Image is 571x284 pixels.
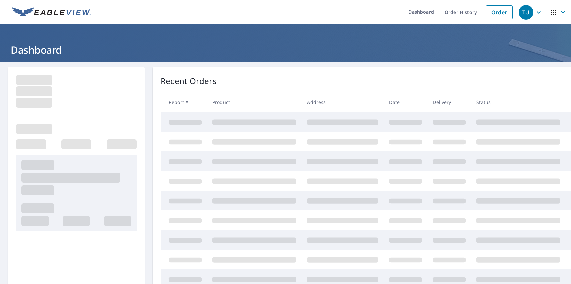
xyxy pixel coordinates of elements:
[486,5,513,19] a: Order
[471,92,566,112] th: Status
[519,5,533,20] div: TU
[384,92,427,112] th: Date
[161,75,217,87] p: Recent Orders
[302,92,384,112] th: Address
[427,92,471,112] th: Delivery
[8,43,563,57] h1: Dashboard
[161,92,207,112] th: Report #
[207,92,302,112] th: Product
[12,7,91,17] img: EV Logo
